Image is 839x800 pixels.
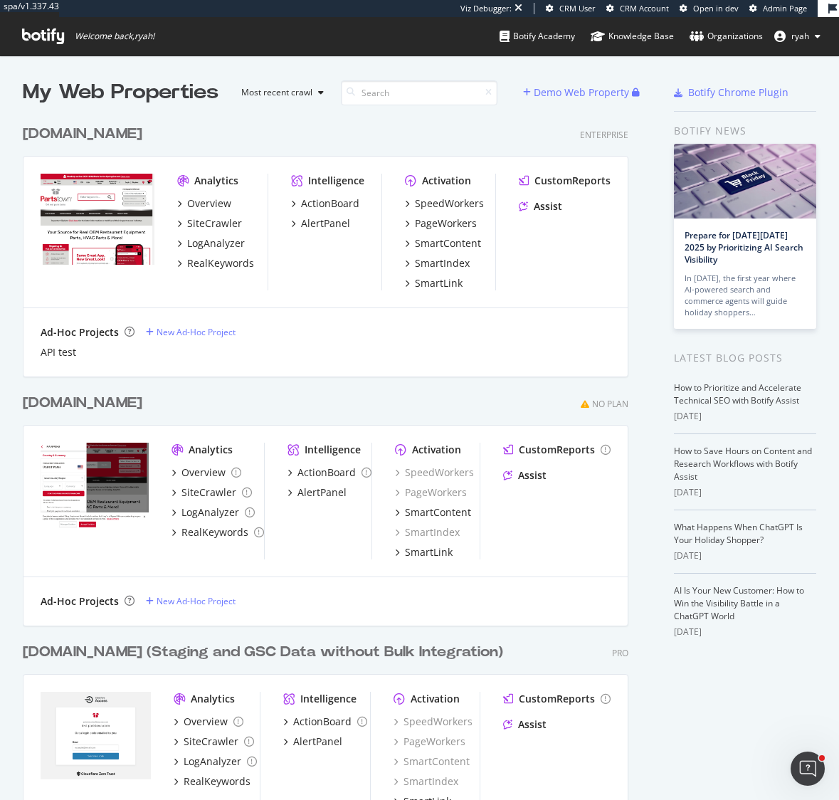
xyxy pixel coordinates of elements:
a: How to Prioritize and Accelerate Technical SEO with Botify Assist [674,381,801,406]
span: ryah [791,30,809,42]
div: Ad-Hoc Projects [41,325,119,340]
a: Prepare for [DATE][DATE] 2025 by Prioritizing AI Search Visibility [685,229,803,265]
a: SmartIndex [395,525,460,540]
div: SiteCrawler [181,485,236,500]
span: Welcome back, ryah ! [75,31,154,42]
a: CustomReports [503,443,611,457]
span: Admin Page [763,3,807,14]
div: AlertPanel [301,216,350,231]
img: partstown.com [41,174,154,265]
a: How to Save Hours on Content and Research Workflows with Botify Assist [674,445,812,483]
div: Knowledge Base [591,29,674,43]
input: Search [341,80,497,105]
div: Most recent crawl [241,88,312,97]
div: In [DATE], the first year where AI-powered search and commerce agents will guide holiday shoppers… [685,273,806,318]
a: LogAnalyzer [172,505,255,520]
a: ActionBoard [287,465,371,480]
div: [DATE] [674,486,816,499]
a: What Happens When ChatGPT Is Your Holiday Shopper? [674,521,803,546]
a: RealKeywords [177,256,254,270]
div: [DATE] [674,549,816,562]
div: Analytics [194,174,238,188]
iframe: Intercom live chat [791,752,825,786]
div: SpeedWorkers [394,715,473,729]
a: SmartContent [405,236,481,251]
img: Prepare for Black Friday 2025 by Prioritizing AI Search Visibility [674,144,816,219]
img: partstown.ca [41,443,149,529]
div: ActionBoard [301,196,359,211]
a: Admin Page [749,3,807,14]
div: My Web Properties [23,78,218,107]
span: Open in dev [693,3,739,14]
div: AlertPanel [293,735,342,749]
div: Ad-Hoc Projects [41,594,119,609]
a: LogAnalyzer [177,236,245,251]
a: Overview [172,465,241,480]
a: Assist [503,468,547,483]
div: SiteCrawler [184,735,238,749]
a: AI Is Your New Customer: How to Win the Visibility Battle in a ChatGPT World [674,584,804,622]
div: SmartContent [394,754,470,769]
div: New Ad-Hoc Project [157,595,236,607]
button: ryah [763,25,832,48]
a: Open in dev [680,3,739,14]
a: PageWorkers [394,735,465,749]
div: Latest Blog Posts [674,350,816,366]
a: SmartContent [395,505,471,520]
div: LogAnalyzer [181,505,239,520]
a: ActionBoard [283,715,367,729]
div: SmartContent [415,236,481,251]
div: Analytics [189,443,233,457]
div: [DOMAIN_NAME] [23,124,142,144]
div: LogAnalyzer [187,236,245,251]
a: Botify Chrome Plugin [674,85,788,100]
a: API test [41,345,76,359]
a: [DOMAIN_NAME] (Staging and GSC Data without Bulk Integration) [23,642,509,663]
a: CRM User [546,3,596,14]
div: Activation [422,174,471,188]
a: RealKeywords [172,525,264,540]
a: PageWorkers [405,216,477,231]
div: SmartLink [415,276,463,290]
div: Analytics [191,692,235,706]
div: Overview [184,715,228,729]
div: SiteCrawler [187,216,242,231]
a: SpeedWorkers [405,196,484,211]
div: [DOMAIN_NAME] (Staging and GSC Data without Bulk Integration) [23,642,503,663]
div: Pro [612,647,628,659]
div: CustomReports [534,174,611,188]
div: [DATE] [674,626,816,638]
a: LogAnalyzer [174,754,257,769]
a: SiteCrawler [177,216,242,231]
a: New Ad-Hoc Project [146,595,236,607]
a: SmartIndex [405,256,470,270]
a: SpeedWorkers [395,465,474,480]
span: CRM User [559,3,596,14]
a: [DOMAIN_NAME] [23,124,148,144]
div: ActionBoard [297,465,356,480]
a: Organizations [690,17,763,56]
a: SmartIndex [394,774,458,789]
a: Demo Web Property [523,86,632,98]
div: Demo Web Property [534,85,629,100]
div: Overview [187,196,231,211]
div: SmartContent [405,505,471,520]
a: Overview [177,196,231,211]
a: SiteCrawler [174,735,254,749]
button: Demo Web Property [523,81,632,104]
div: AlertPanel [297,485,347,500]
a: SmartLink [395,545,453,559]
a: AlertPanel [287,485,347,500]
a: CRM Account [606,3,669,14]
div: Botify Academy [500,29,575,43]
a: [DOMAIN_NAME] [23,393,148,414]
a: RealKeywords [174,774,250,789]
div: SpeedWorkers [415,196,484,211]
a: PageWorkers [395,485,467,500]
div: SmartIndex [415,256,470,270]
div: [DOMAIN_NAME] [23,393,142,414]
